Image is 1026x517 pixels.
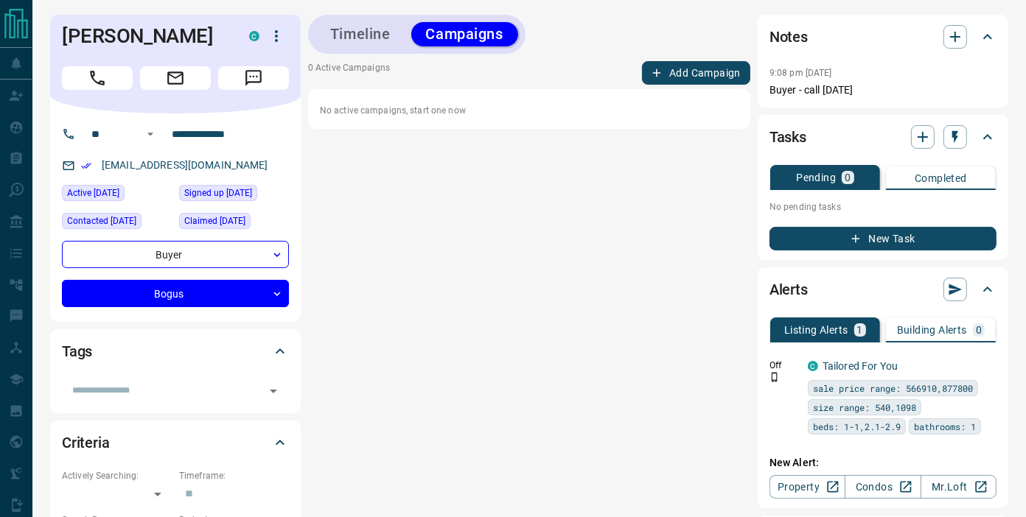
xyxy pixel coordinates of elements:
[62,66,133,90] span: Call
[102,159,268,171] a: [EMAIL_ADDRESS][DOMAIN_NAME]
[808,361,818,371] div: condos.ca
[411,22,518,46] button: Campaigns
[769,278,808,301] h2: Alerts
[62,280,289,307] div: Bogus
[320,104,739,117] p: No active campaigns, start one now
[62,185,172,205] div: Sat Sep 13 2025
[845,475,921,499] a: Condos
[784,325,848,335] p: Listing Alerts
[62,431,110,454] h2: Criteria
[62,340,92,363] h2: Tags
[914,419,976,434] span: bathrooms: 1
[769,359,799,372] p: Off
[769,25,808,49] h2: Notes
[857,325,863,335] p: 1
[81,161,91,171] svg: Email Verified
[315,22,405,46] button: Timeline
[179,185,289,205] div: Sat Sep 13 2025
[921,475,997,499] a: Mr.Loft
[769,475,845,499] a: Property
[813,400,916,415] span: size range: 540,1098
[184,186,252,200] span: Signed up [DATE]
[179,469,289,482] p: Timeframe:
[915,173,967,183] p: Completed
[642,61,750,85] button: Add Campaign
[813,381,973,395] span: sale price range: 566910,877800
[62,334,289,369] div: Tags
[62,425,289,460] div: Criteria
[769,455,997,471] p: New Alert:
[67,186,119,200] span: Active [DATE]
[769,196,997,218] p: No pending tasks
[769,19,997,54] div: Notes
[813,419,901,434] span: beds: 1-1,2.1-2.9
[308,61,390,85] p: 0 Active Campaigns
[249,31,259,41] div: condos.ca
[823,360,898,372] a: Tailored For You
[769,372,780,382] svg: Push Notification Only
[976,325,982,335] p: 0
[769,227,997,250] button: New Task
[140,66,211,90] span: Email
[218,66,289,90] span: Message
[62,469,172,482] p: Actively Searching:
[62,213,172,233] div: Sat Sep 13 2025
[179,213,289,233] div: Sat Sep 13 2025
[769,68,832,78] p: 9:08 pm [DATE]
[769,119,997,155] div: Tasks
[769,125,806,149] h2: Tasks
[263,381,284,401] button: Open
[142,125,159,143] button: Open
[769,82,997,98] p: Buyer - call [DATE]
[62,241,289,268] div: Buyer
[845,172,851,183] p: 0
[67,214,136,228] span: Contacted [DATE]
[796,172,836,183] p: Pending
[769,272,997,307] div: Alerts
[62,24,227,48] h1: [PERSON_NAME]
[897,325,967,335] p: Building Alerts
[184,214,245,228] span: Claimed [DATE]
